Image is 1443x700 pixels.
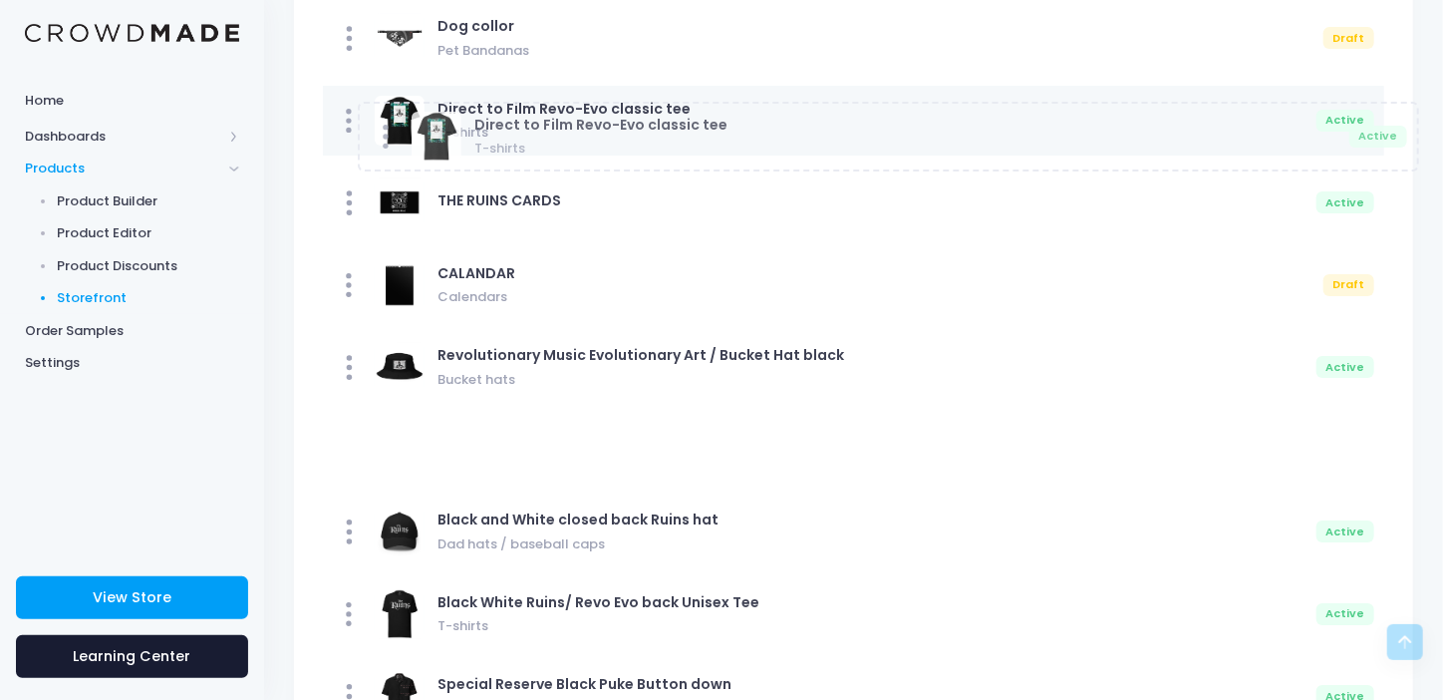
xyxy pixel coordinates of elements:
span: Revolutionary Music Evolutionary Art / Bucket Hat black [437,345,844,365]
span: Calendars [437,284,1316,307]
span: View Store [93,587,171,607]
span: Settings [25,353,239,373]
span: Order Samples [25,321,239,341]
span: Home [25,91,239,111]
img: Logo [25,24,239,43]
span: Pet Bandanas [437,37,1316,60]
span: Product Builder [58,191,240,211]
div: Draft [1323,274,1374,296]
span: T-shirts [437,613,1309,636]
a: View Store [16,576,248,619]
span: Storefront [58,288,240,308]
span: Black and White closed back Ruins hat [437,510,719,529]
div: Active [1316,110,1374,132]
div: Active [1316,191,1374,213]
span: Dog collor [437,16,514,36]
span: Dashboards [25,127,222,147]
span: Product Discounts [58,256,240,276]
span: Dad hats / baseball caps [437,530,1309,553]
span: THE RUINS CARDS [437,190,561,210]
span: CALANDAR [437,263,515,283]
div: Active [1316,603,1374,625]
span: Learning Center [74,646,191,666]
span: Direct to Film Revo-Evo classic tee [437,99,691,119]
div: Active [1316,356,1374,378]
span: Bucket hats [437,366,1309,389]
div: Active [1316,521,1374,542]
span: Special Reserve Black Puke Button down [437,674,731,694]
span: Black White Ruins/ Revo Evo back Unisex Tee [437,592,759,612]
span: Products [25,159,222,178]
div: Draft [1323,27,1374,49]
a: Learning Center [16,635,248,678]
span: Product Editor [58,223,240,243]
span: T-shirts [437,120,1309,143]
